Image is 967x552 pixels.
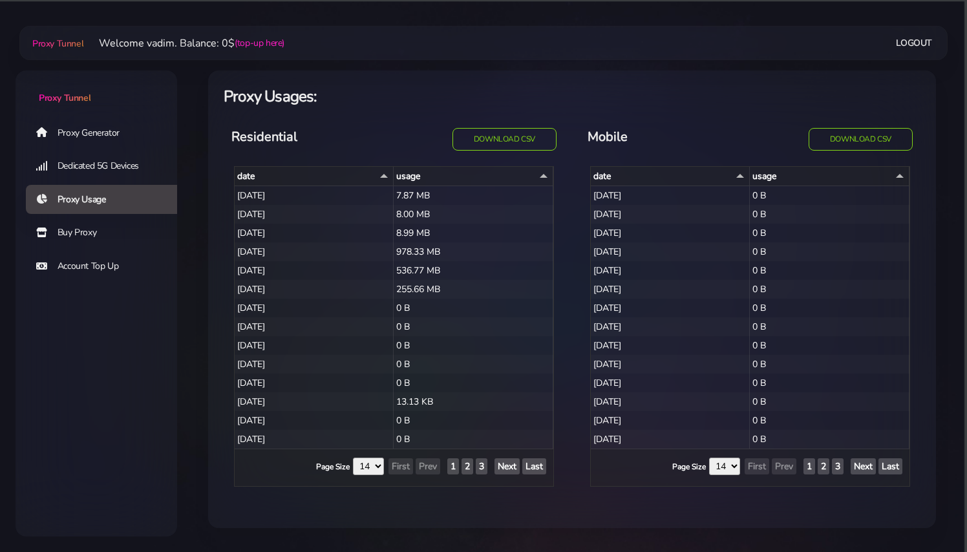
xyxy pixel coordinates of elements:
[904,489,951,536] iframe: Webchat Widget
[591,336,750,355] div: [DATE]
[591,261,750,280] div: [DATE]
[235,205,394,224] div: [DATE]
[26,218,187,248] a: Buy Proxy
[235,411,394,430] div: [DATE]
[26,185,187,215] a: Proxy Usage
[851,458,876,474] button: Next Page
[476,458,487,474] button: Show Page 3
[803,458,815,474] button: Show Page 1
[235,317,394,336] div: [DATE]
[394,430,553,449] div: 0 B
[750,205,909,224] div: 0 B
[593,169,747,183] div: date
[745,458,769,474] button: First Page
[452,128,557,151] button: Download CSV
[235,242,394,261] div: [DATE]
[809,128,913,151] button: Download CSV
[235,36,284,50] a: (top-up here)
[522,458,546,474] button: Last Page
[83,36,284,51] li: Welcome vadim. Balance: 0$
[235,224,394,242] div: [DATE]
[16,70,177,105] a: Proxy Tunnel
[750,317,909,336] div: 0 B
[752,169,906,183] div: usage
[416,458,440,474] button: Prev Page
[231,128,387,146] h5: Residential
[32,37,83,50] span: Proxy Tunnel
[235,280,394,299] div: [DATE]
[394,299,553,317] div: 0 B
[750,430,909,449] div: 0 B
[394,261,553,280] div: 536.77 MB
[316,461,350,472] label: Page Size
[591,374,750,392] div: [DATE]
[750,374,909,392] div: 0 B
[235,355,394,374] div: [DATE]
[591,224,750,242] div: [DATE]
[591,242,750,261] div: [DATE]
[709,458,740,475] select: Page Size
[591,186,750,205] div: [DATE]
[591,411,750,430] div: [DATE]
[750,411,909,430] div: 0 B
[750,336,909,355] div: 0 B
[750,186,909,205] div: 0 B
[235,299,394,317] div: [DATE]
[394,186,553,205] div: 7.87 MB
[591,430,750,449] div: [DATE]
[388,458,413,474] button: First Page
[26,251,187,281] a: Account Top Up
[750,280,909,299] div: 0 B
[591,205,750,224] div: [DATE]
[235,430,394,449] div: [DATE]
[235,186,394,205] div: [DATE]
[878,458,902,474] button: Last Page
[772,458,796,474] button: Prev Page
[750,299,909,317] div: 0 B
[591,299,750,317] div: [DATE]
[447,458,459,474] button: Show Page 1
[591,317,750,336] div: [DATE]
[394,355,553,374] div: 0 B
[30,33,83,54] a: Proxy Tunnel
[750,355,909,374] div: 0 B
[353,458,384,475] select: Page Size
[237,169,390,183] div: date
[394,224,553,242] div: 8.99 MB
[39,92,90,104] span: Proxy Tunnel
[750,242,909,261] div: 0 B
[235,261,394,280] div: [DATE]
[394,411,553,430] div: 0 B
[591,280,750,299] div: [DATE]
[224,86,920,107] h4: Proxy Usages:
[818,458,829,474] button: Show Page 2
[26,118,187,147] a: Proxy Generator
[396,169,550,183] div: usage
[494,458,520,474] button: Next Page
[832,458,844,474] button: Show Page 3
[394,205,553,224] div: 8.00 MB
[235,392,394,411] div: [DATE]
[750,224,909,242] div: 0 B
[394,317,553,336] div: 0 B
[235,336,394,355] div: [DATE]
[750,261,909,280] div: 0 B
[26,151,187,181] a: Dedicated 5G Devices
[394,336,553,355] div: 0 B
[235,374,394,392] div: [DATE]
[672,461,706,472] label: Page Size
[591,355,750,374] div: [DATE]
[591,392,750,411] div: [DATE]
[394,374,553,392] div: 0 B
[588,128,743,146] h5: Mobile
[394,242,553,261] div: 978.33 MB
[896,31,932,55] a: Logout
[394,392,553,411] div: 13.13 KB
[750,392,909,411] div: 0 B
[394,280,553,299] div: 255.66 MB
[462,458,473,474] button: Show Page 2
